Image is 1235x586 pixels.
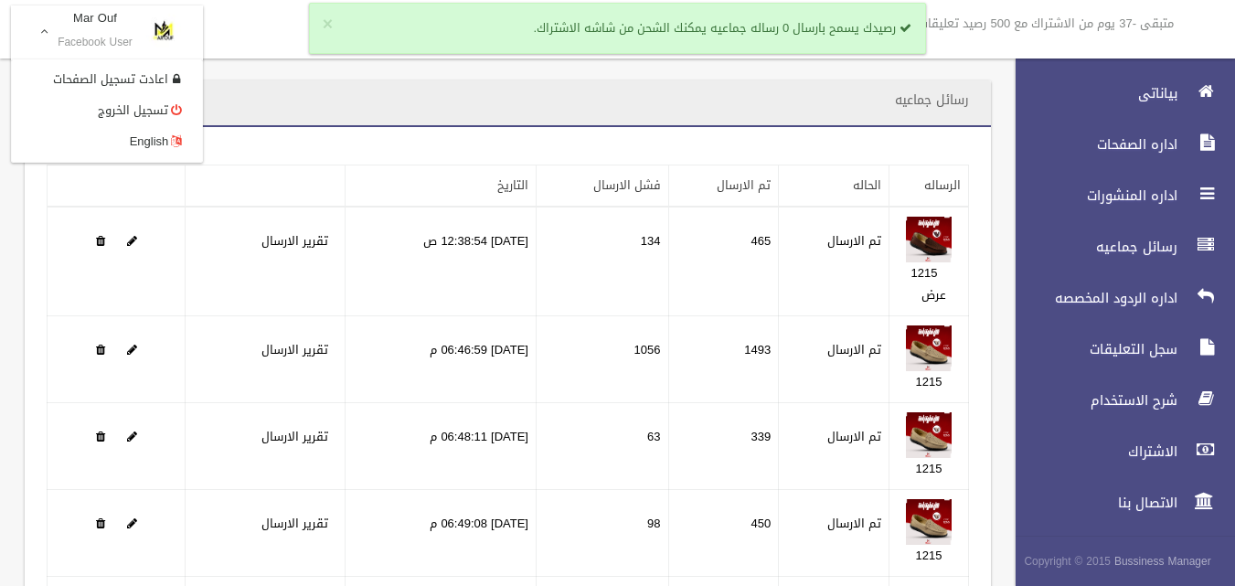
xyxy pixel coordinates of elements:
[345,403,536,490] td: [DATE] 06:48:11 م
[906,338,952,361] a: Edit
[261,425,328,448] a: تقرير الارسال
[536,490,668,577] td: 98
[497,174,528,197] a: التاريخ
[261,338,328,361] a: تقرير الارسال
[916,544,942,567] a: 1215
[127,512,137,535] a: Edit
[827,513,881,535] label: تم الارسال
[12,126,202,157] a: English
[323,16,333,34] button: ×
[1000,483,1235,523] a: الاتصال بنا
[1000,124,1235,165] a: اداره الصفحات
[668,403,779,490] td: 339
[345,316,536,403] td: [DATE] 06:46:59 م
[827,426,881,448] label: تم الارسال
[906,512,952,535] a: Edit
[345,207,536,316] td: [DATE] 12:38:54 ص
[536,403,668,490] td: 63
[1000,186,1183,205] span: اداره المنشورات
[593,174,661,197] a: فشل الارسال
[1000,238,1183,256] span: رسائل جماعيه
[536,207,668,316] td: 134
[906,217,952,262] img: 638883095869675199.jpg
[12,64,202,95] a: اعادت تسجيل الصفحات
[827,230,881,252] label: تم الارسال
[58,36,133,49] small: Facebook User
[889,165,969,208] th: الرساله
[906,412,952,458] img: 638926085787843026.jpg
[1000,442,1183,461] span: الاشتراك
[1114,551,1211,571] strong: Bussiness Manager
[11,5,203,60] a: Mar Ouf Facebook User
[58,11,133,25] p: Mar Ouf
[12,95,202,126] a: تسجيل الخروج
[779,165,889,208] th: الحاله
[127,425,137,448] a: Edit
[916,457,942,480] a: 1215
[1000,329,1235,369] a: سجل التعليقات
[916,370,942,393] a: 1215
[1000,494,1183,512] span: الاتصال بنا
[127,338,137,361] a: Edit
[1000,391,1183,410] span: شرح الاستخدام
[827,339,881,361] label: تم الارسال
[1000,289,1183,307] span: اداره الردود المخصصه
[1000,278,1235,318] a: اداره الردود المخصصه
[309,3,927,54] div: رصيدك يسمح بارسال 0 رساله جماعيه يمكنك الشحن من شاشه الاشتراك.
[1000,340,1183,358] span: سجل التعليقات
[127,229,137,252] a: Edit
[873,82,991,118] header: رسائل جماعيه
[261,229,328,252] a: تقرير الارسال
[911,261,946,306] a: 1215 عرض
[1000,227,1235,267] a: رسائل جماعيه
[1000,176,1235,216] a: اداره المنشورات
[536,316,668,403] td: 1056
[1000,73,1235,113] a: بياناتى
[1024,551,1111,571] span: Copyright © 2015
[906,325,952,371] img: 638926084725977534.jpg
[261,512,328,535] a: تقرير الارسال
[906,499,952,545] img: 638926086023158792.jpg
[668,207,779,316] td: 465
[906,229,952,252] a: Edit
[668,490,779,577] td: 450
[1000,380,1235,421] a: شرح الاستخدام
[668,316,779,403] td: 1493
[906,425,952,448] a: Edit
[1000,135,1183,154] span: اداره الصفحات
[1000,432,1235,472] a: الاشتراك
[1000,84,1183,102] span: بياناتى
[345,490,536,577] td: [DATE] 06:49:08 م
[717,174,771,197] a: تم الارسال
